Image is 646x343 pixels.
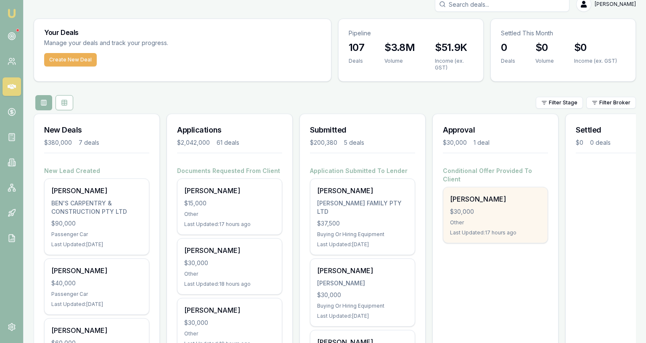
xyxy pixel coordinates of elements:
div: [PERSON_NAME] [450,194,541,204]
div: Volume [384,58,415,64]
div: 61 deals [217,138,239,147]
div: $37,500 [317,219,408,228]
span: Filter Stage [549,99,577,106]
div: [PERSON_NAME] [317,279,408,287]
div: 0 deals [590,138,611,147]
div: $30,000 [184,319,275,327]
div: $200,380 [310,138,337,147]
h3: $3.8M [384,41,415,54]
div: [PERSON_NAME] [51,186,142,196]
div: [PERSON_NAME] [317,186,408,196]
div: Passenger Car [51,291,142,298]
div: 1 deal [474,138,490,147]
h3: New Deals [44,124,149,136]
div: Buying Or Hiring Equipment [317,231,408,238]
h4: Conditional Offer Provided To Client [443,167,548,183]
p: Pipeline [349,29,473,37]
div: BEN'S CARPENTRY & CONSTRUCTION PTY LTD [51,199,142,216]
h3: 0 [501,41,515,54]
h4: New Lead Created [44,167,149,175]
span: [PERSON_NAME] [595,1,636,8]
div: $0 [576,138,583,147]
div: Deals [349,58,364,64]
div: $15,000 [184,199,275,207]
div: Last Updated: 17 hours ago [450,229,541,236]
div: [PERSON_NAME] [184,245,275,255]
div: Deals [501,58,515,64]
div: Last Updated: [DATE] [51,241,142,248]
img: emu-icon-u.png [7,8,17,19]
div: Other [184,211,275,218]
div: Other [184,330,275,337]
div: Last Updated: 18 hours ago [184,281,275,287]
div: [PERSON_NAME] [184,186,275,196]
div: [PERSON_NAME] [317,266,408,276]
h3: $0 [574,41,617,54]
div: [PERSON_NAME] [184,305,275,315]
div: $30,000 [184,259,275,267]
p: Settled This Month [501,29,625,37]
div: Last Updated: [DATE] [317,313,408,319]
div: Income (ex. GST) [574,58,617,64]
h3: Your Deals [44,29,321,36]
div: [PERSON_NAME] [51,266,142,276]
p: Manage your deals and track your progress. [44,38,259,48]
button: Create New Deal [44,53,97,66]
div: Last Updated: [DATE] [317,241,408,248]
div: Other [450,219,541,226]
div: $30,000 [450,207,541,216]
div: [PERSON_NAME] [51,325,142,335]
div: $90,000 [51,219,142,228]
h3: $51.9K [435,41,473,54]
div: $30,000 [443,138,467,147]
h3: Applications [177,124,282,136]
button: Filter Broker [586,97,636,109]
div: $2,042,000 [177,138,210,147]
div: 5 deals [344,138,364,147]
div: Volume [535,58,554,64]
div: $30,000 [317,291,408,299]
div: 7 deals [79,138,99,147]
div: Other [184,271,275,277]
div: Income (ex. GST) [435,58,473,71]
div: $380,000 [44,138,72,147]
div: [PERSON_NAME] FAMILY PTY LTD [317,199,408,216]
div: Last Updated: 17 hours ago [184,221,275,228]
h3: Submitted [310,124,415,136]
h4: Application Submitted To Lender [310,167,415,175]
h3: 107 [349,41,364,54]
h4: Documents Requested From Client [177,167,282,175]
span: Filter Broker [599,99,630,106]
div: Passenger Car [51,231,142,238]
div: $40,000 [51,279,142,287]
h3: $0 [535,41,554,54]
div: Last Updated: [DATE] [51,301,142,308]
button: Filter Stage [536,97,583,109]
div: Buying Or Hiring Equipment [317,303,408,309]
h3: Approval [443,124,548,136]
